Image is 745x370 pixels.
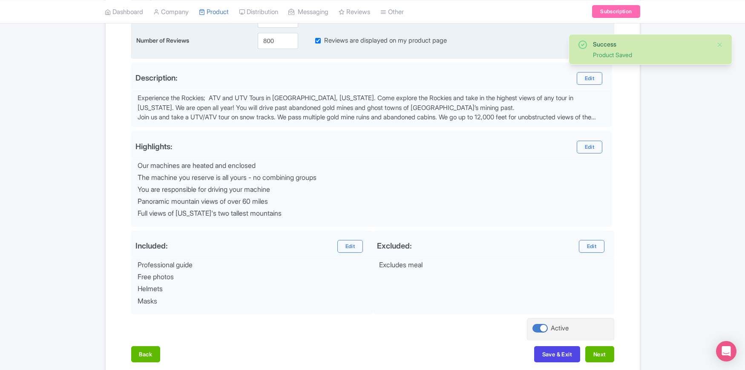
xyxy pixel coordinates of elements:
div: Professional guide [138,261,368,269]
a: Subscription [592,5,640,18]
button: Next [585,346,614,362]
div: You are responsible for driving your machine [138,186,607,194]
div: Product Saved [593,50,710,59]
span: Description: [135,73,178,82]
label: Reviews are displayed on my product page [324,36,447,46]
div: Included: [135,241,168,250]
div: Free photos [138,273,368,281]
button: Save & Exit [534,346,580,362]
a: Edit [577,141,602,153]
div: The machine you reserve is all yours - no combining groups [138,174,607,182]
div: Our machines are heated and enclosed [138,162,607,170]
div: Helmets [138,285,368,293]
div: Panoramic mountain views of over 60 miles [138,198,607,205]
a: Edit [577,72,602,85]
div: Active [551,324,569,333]
div: Open Intercom Messenger [716,341,736,361]
div: Excludes meal [379,261,610,269]
div: Masks [138,298,368,305]
span: Number of Reviews [136,37,189,44]
div: Success [593,40,710,49]
button: Close [716,40,723,50]
a: Edit [579,240,604,253]
button: Back [131,346,161,362]
div: Highlights: [135,142,173,151]
div: Excluded: [377,241,412,250]
div: Full views of [US_STATE]'s two tallest mountains [138,210,607,217]
div: Experience the Rockies; ATV and UTV Tours in [GEOGRAPHIC_DATA], [US_STATE]. Come explore the Rock... [138,93,607,122]
a: Edit [337,240,363,253]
